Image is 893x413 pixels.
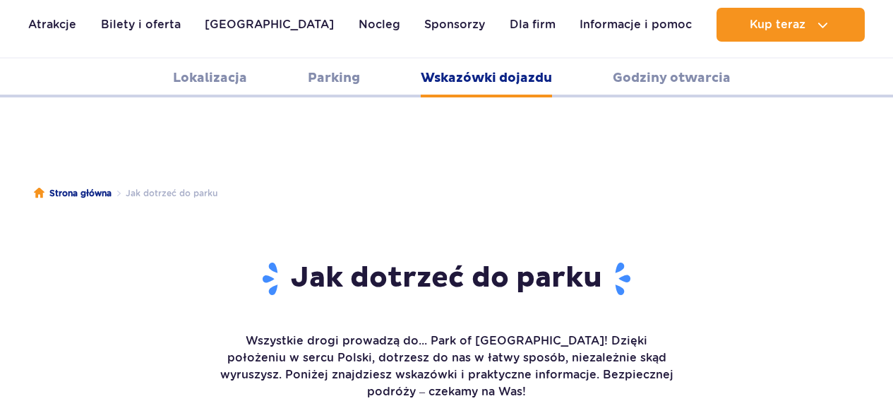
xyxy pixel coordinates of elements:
[750,18,805,31] span: Kup teraz
[421,59,552,97] a: Wskazówki dojazdu
[101,8,181,42] a: Bilety i oferta
[717,8,865,42] button: Kup teraz
[217,261,676,297] h1: Jak dotrzeć do parku
[308,59,360,97] a: Parking
[112,186,217,200] li: Jak dotrzeć do parku
[510,8,556,42] a: Dla firm
[34,186,112,200] a: Strona główna
[424,8,485,42] a: Sponsorzy
[217,333,676,400] p: Wszystkie drogi prowadzą do... Park of [GEOGRAPHIC_DATA]! Dzięki położeniu w sercu Polski, dotrze...
[28,8,76,42] a: Atrakcje
[359,8,400,42] a: Nocleg
[205,8,334,42] a: [GEOGRAPHIC_DATA]
[613,59,731,97] a: Godziny otwarcia
[580,8,692,42] a: Informacje i pomoc
[173,59,247,97] a: Lokalizacja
